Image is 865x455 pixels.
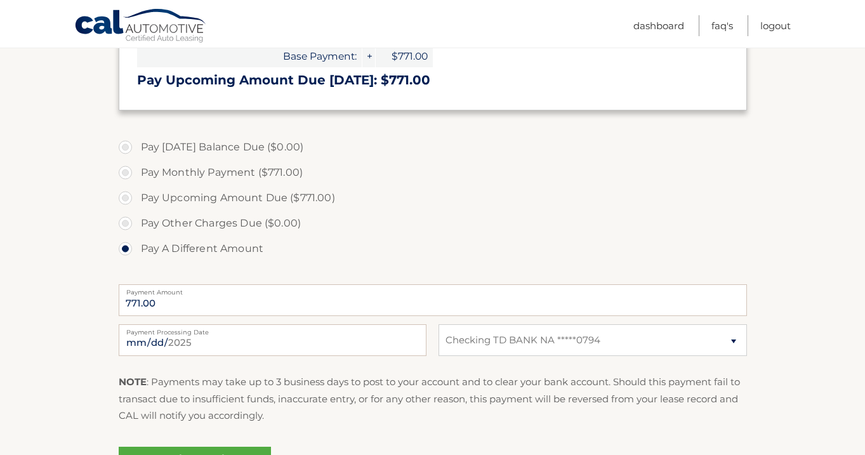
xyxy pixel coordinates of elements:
span: Base Payment: [137,45,362,67]
input: Payment Amount [119,284,747,316]
label: Pay A Different Amount [119,236,747,261]
a: Cal Automotive [74,8,208,45]
label: Payment Processing Date [119,324,426,334]
label: Payment Amount [119,284,747,294]
a: Dashboard [633,15,684,36]
label: Pay [DATE] Balance Due ($0.00) [119,135,747,160]
strong: NOTE [119,376,147,388]
span: $771.00 [376,45,433,67]
a: Logout [760,15,791,36]
h3: Pay Upcoming Amount Due [DATE]: $771.00 [137,72,729,88]
a: FAQ's [711,15,733,36]
label: Pay Upcoming Amount Due ($771.00) [119,185,747,211]
p: : Payments may take up to 3 business days to post to your account and to clear your bank account.... [119,374,747,424]
label: Pay Monthly Payment ($771.00) [119,160,747,185]
input: Payment Date [119,324,426,356]
label: Pay Other Charges Due ($0.00) [119,211,747,236]
span: + [362,45,375,67]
